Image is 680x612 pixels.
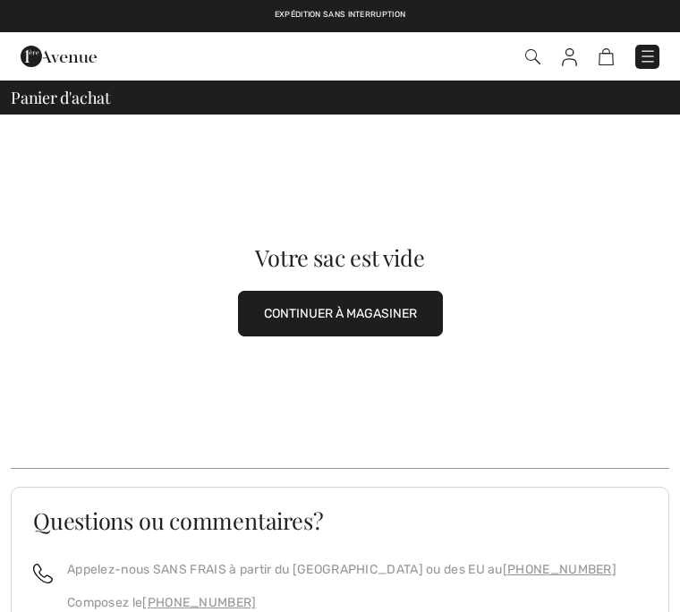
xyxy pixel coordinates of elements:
a: 1ère Avenue [21,48,97,64]
img: Mes infos [562,48,577,66]
h3: Questions ou commentaires? [33,509,647,531]
img: Menu [639,47,657,65]
a: [PHONE_NUMBER] [142,595,256,610]
img: call [33,564,53,583]
a: [PHONE_NUMBER] [503,562,616,577]
img: Recherche [525,49,540,64]
div: Votre sac est vide [44,246,636,268]
p: Appelez-nous SANS FRAIS à partir du [GEOGRAPHIC_DATA] ou des EU au [67,560,616,579]
span: Panier d'achat [11,89,110,106]
img: Panier d'achat [599,48,614,65]
button: CONTINUER À MAGASINER [238,291,443,336]
img: 1ère Avenue [21,38,97,74]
